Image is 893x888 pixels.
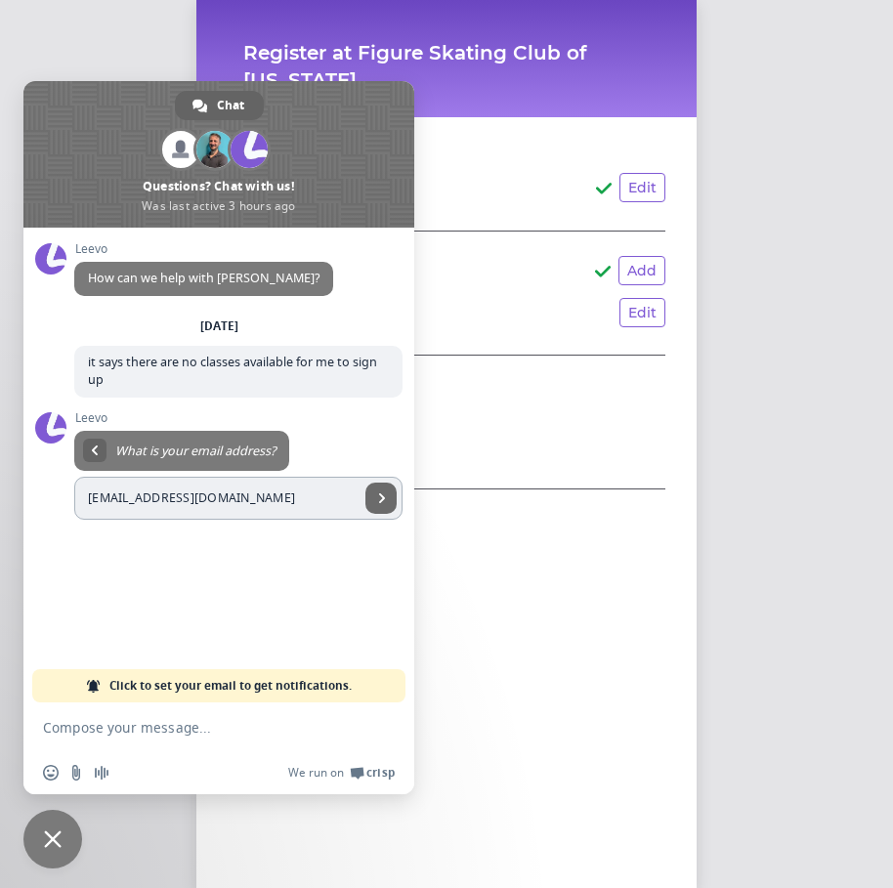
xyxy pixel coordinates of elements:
[288,765,395,781] a: We run onCrisp
[43,765,59,781] span: Insert an emoji
[88,270,319,286] span: How can we help with [PERSON_NAME]?
[68,765,84,781] span: Send a file
[74,242,333,256] span: Leevo
[23,810,82,868] div: Close chat
[243,39,650,94] h1: Register at Figure Skating Club of [US_STATE]
[109,669,352,702] span: Click to set your email to get notifications.
[288,765,344,781] span: We run on
[619,173,665,202] button: Edit
[94,765,109,781] span: Audio message
[618,256,665,285] button: Add
[83,439,106,462] div: Return to message
[115,443,276,459] span: What is your email address?
[88,354,377,388] span: it says there are no classes available for me to sign up
[365,483,397,514] span: Send
[74,411,403,425] span: Leevo
[619,298,665,327] button: Edit
[43,719,352,737] textarea: Compose your message...
[74,477,360,520] input: Enter your email address...
[175,91,264,120] div: Chat
[200,320,238,332] div: [DATE]
[217,91,244,120] span: Chat
[366,765,395,781] span: Crisp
